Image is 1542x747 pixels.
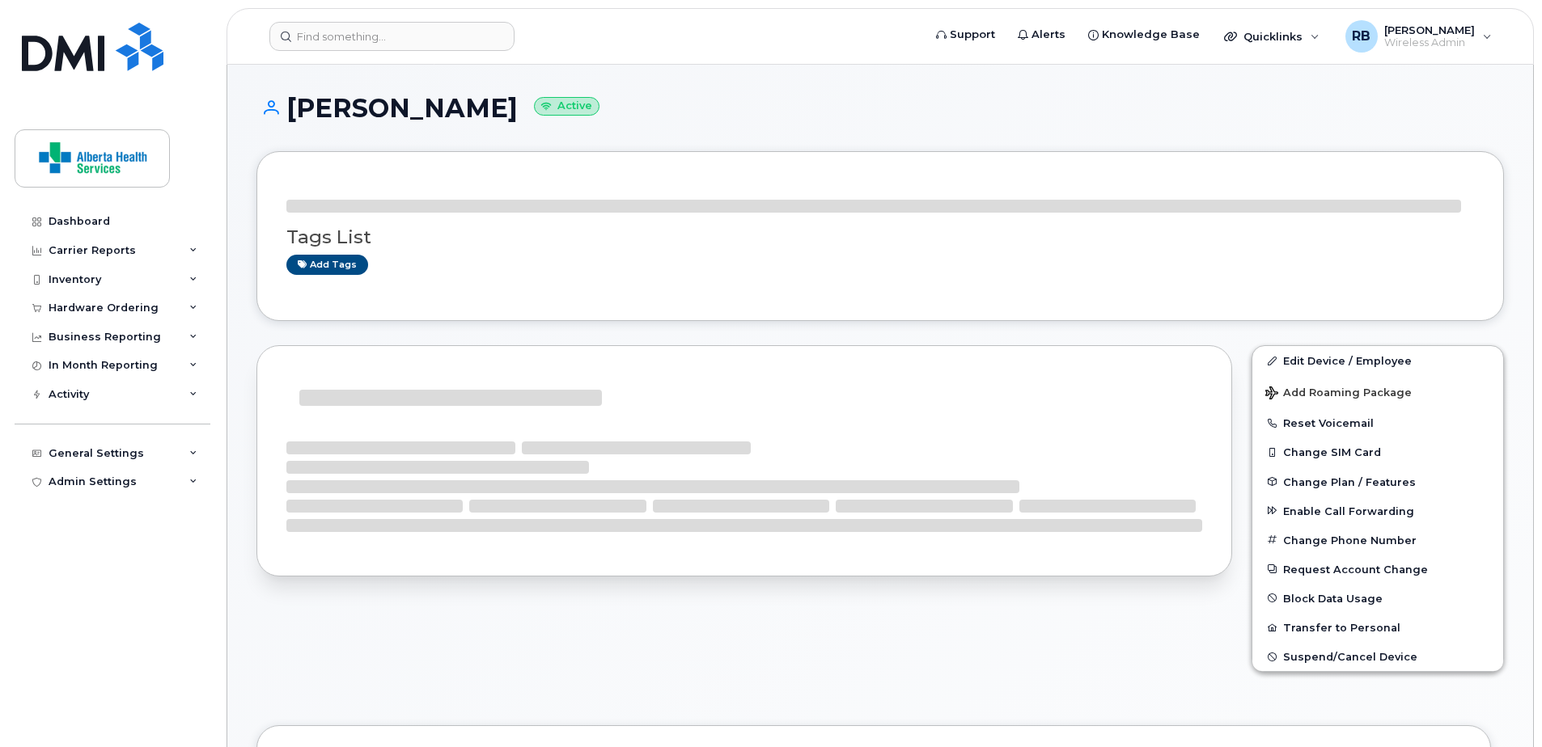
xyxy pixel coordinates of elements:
[1252,375,1503,408] button: Add Roaming Package
[1252,346,1503,375] a: Edit Device / Employee
[1283,475,1416,487] span: Change Plan / Features
[1265,386,1412,402] span: Add Roaming Package
[1252,584,1503,613] button: Block Data Usage
[1252,408,1503,437] button: Reset Voicemail
[534,97,599,116] small: Active
[1252,642,1503,671] button: Suspend/Cancel Device
[1252,437,1503,466] button: Change SIM Card
[1252,496,1503,525] button: Enable Call Forwarding
[1252,467,1503,496] button: Change Plan / Features
[1252,555,1503,584] button: Request Account Change
[286,227,1474,247] h3: Tags List
[256,94,1504,122] h1: [PERSON_NAME]
[1252,613,1503,642] button: Transfer to Personal
[286,255,368,275] a: Add tags
[1283,504,1414,517] span: Enable Call Forwarding
[1283,651,1417,663] span: Suspend/Cancel Device
[1252,525,1503,555] button: Change Phone Number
